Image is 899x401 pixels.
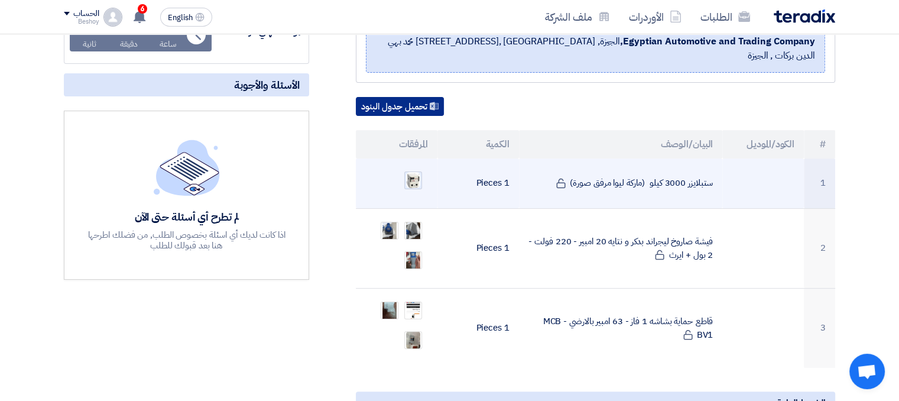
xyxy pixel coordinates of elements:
button: تحميل جدول البنود [356,97,444,116]
img: Stablizer__KW_1755610593534.png [405,171,421,189]
a: دردشة مفتوحة [849,354,885,389]
span: English [168,14,193,22]
td: 3 [804,288,835,368]
th: الكود/الموديل [722,130,804,159]
img: WhatsApp_Image__at__1755611179625.jpeg [405,329,421,351]
th: # [804,130,835,159]
div: الحساب [73,9,99,19]
div: 55 [119,19,139,35]
div: Beshoy [64,18,99,25]
img: WhatsApp_Image__at__1755611213526.jpeg [381,214,398,247]
td: قاطع حماية بشاشه 1 فاز - 63 امبير بالارضي MCB - BV1 [519,288,723,368]
a: ملف الشركة [535,3,619,31]
img: WhatsApp_Image__at___1755611179327.jpeg [381,296,398,324]
a: الأوردرات [619,3,691,31]
div: 14 [158,19,178,35]
img: profile_test.png [103,8,122,27]
div: اذا كانت لديك أي اسئلة بخصوص الطلب, من فضلك اطرحها هنا بعد قبولك للطلب [86,229,287,251]
div: لم تطرح أي أسئلة حتى الآن [86,210,287,224]
div: دقيقة [120,38,138,50]
b: Egyptian Automotive and Trading Company, [620,34,815,48]
td: 1 Pieces [437,288,519,368]
th: المرفقات [356,130,437,159]
img: empty_state_list.svg [154,140,220,195]
button: English [160,8,212,27]
td: 1 [804,159,835,209]
td: 2 [804,208,835,288]
img: WhatsApp_Image__at__1755611172625.jpeg [405,297,421,324]
img: Teradix logo [774,9,835,23]
div: ثانية [83,38,96,50]
div: 32 [80,19,100,35]
span: الأسئلة والأجوبة [234,78,300,92]
td: 1 Pieces [437,208,519,288]
td: ستبلايزر 3000 كيلو (ماركة ليوا مرفق صورة) [519,159,723,209]
td: فيشة صاروخ ليجراند بدكر و نتايه 20 امبير - 220 فولت - 2 بول + ايرث [519,208,723,288]
span: 6 [138,4,147,14]
img: WhatsApp_Image__at__1755611213527.jpeg [405,244,421,277]
img: WhatsApp_Image__at___1755611213309.jpeg [405,214,421,247]
span: الجيزة, [GEOGRAPHIC_DATA] ,[STREET_ADDRESS] محمد بهي الدين بركات , الجيزة [376,34,815,63]
td: 1 Pieces [437,159,519,209]
th: البيان/الوصف [519,130,723,159]
div: ساعة [160,38,177,50]
th: الكمية [437,130,519,159]
a: الطلبات [691,3,760,31]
